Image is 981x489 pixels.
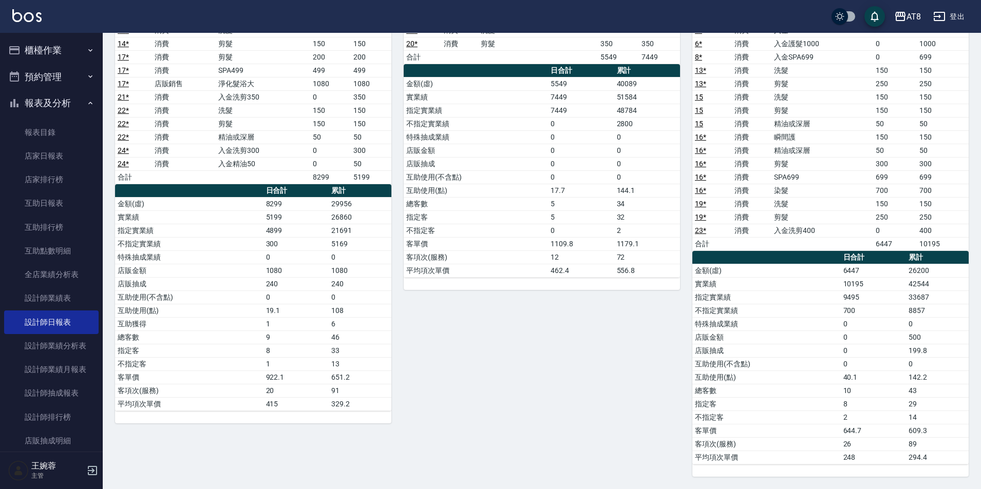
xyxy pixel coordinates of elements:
[441,37,479,50] td: 消費
[263,384,329,397] td: 20
[917,104,969,117] td: 150
[873,184,917,197] td: 700
[692,330,841,344] td: 店販金額
[890,6,925,27] button: AT8
[4,191,99,215] a: 互助日報表
[4,358,99,381] a: 設計師業績月報表
[216,37,310,50] td: 剪髮
[115,224,263,237] td: 指定實業績
[310,130,351,144] td: 50
[732,170,771,184] td: 消費
[695,120,703,128] a: 15
[692,264,841,277] td: 金額(虛)
[614,237,680,250] td: 1179.1
[614,210,680,224] td: 32
[732,210,771,224] td: 消費
[598,37,639,50] td: 350
[841,330,906,344] td: 0
[115,330,263,344] td: 總客數
[263,264,329,277] td: 1080
[873,237,917,250] td: 6447
[692,370,841,384] td: 互助使用(點)
[917,170,969,184] td: 699
[906,384,969,397] td: 43
[732,90,771,104] td: 消費
[692,397,841,410] td: 指定客
[692,410,841,424] td: 不指定客
[263,317,329,330] td: 1
[692,424,841,437] td: 客單價
[614,117,680,130] td: 2800
[873,157,917,170] td: 300
[548,210,614,224] td: 5
[906,424,969,437] td: 609.3
[404,237,548,250] td: 客單價
[873,64,917,77] td: 150
[548,184,614,197] td: 17.7
[548,157,614,170] td: 0
[692,251,969,464] table: a dense table
[732,130,771,144] td: 消費
[329,224,391,237] td: 21691
[732,64,771,77] td: 消費
[115,210,263,224] td: 實業績
[152,64,216,77] td: 消費
[614,224,680,237] td: 2
[351,117,391,130] td: 150
[873,144,917,157] td: 50
[404,117,548,130] td: 不指定實業績
[351,90,391,104] td: 350
[917,37,969,50] td: 1000
[841,251,906,264] th: 日合計
[771,184,873,197] td: 染髮
[841,264,906,277] td: 6447
[548,77,614,90] td: 5549
[404,224,548,237] td: 不指定客
[115,197,263,210] td: 金額(虛)
[216,77,310,90] td: 淨化髮浴大
[263,184,329,198] th: 日合計
[263,290,329,304] td: 0
[263,210,329,224] td: 5199
[4,168,99,191] a: 店家排行榜
[404,130,548,144] td: 特殊抽成業績
[351,144,391,157] td: 300
[310,37,351,50] td: 150
[329,237,391,250] td: 5169
[329,264,391,277] td: 1080
[4,239,99,263] a: 互助點數明細
[598,50,639,64] td: 5549
[692,357,841,370] td: 互助使用(不含點)
[873,210,917,224] td: 250
[263,330,329,344] td: 9
[906,290,969,304] td: 33687
[310,117,351,130] td: 150
[263,250,329,264] td: 0
[841,384,906,397] td: 10
[4,90,99,116] button: 報表及分析
[351,50,391,64] td: 200
[329,330,391,344] td: 46
[771,90,873,104] td: 洗髮
[216,64,310,77] td: SPA499
[771,157,873,170] td: 剪髮
[216,157,310,170] td: 入金精油50
[31,471,84,480] p: 主管
[404,77,548,90] td: 金額(虛)
[216,144,310,157] td: 入金洗剪300
[329,304,391,317] td: 108
[841,410,906,424] td: 2
[263,197,329,210] td: 8299
[404,90,548,104] td: 實業績
[732,104,771,117] td: 消費
[548,170,614,184] td: 0
[873,130,917,144] td: 150
[329,344,391,357] td: 33
[548,130,614,144] td: 0
[841,277,906,290] td: 10195
[8,460,29,481] img: Person
[692,317,841,330] td: 特殊抽成業績
[4,121,99,144] a: 報表目錄
[873,50,917,64] td: 0
[917,130,969,144] td: 150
